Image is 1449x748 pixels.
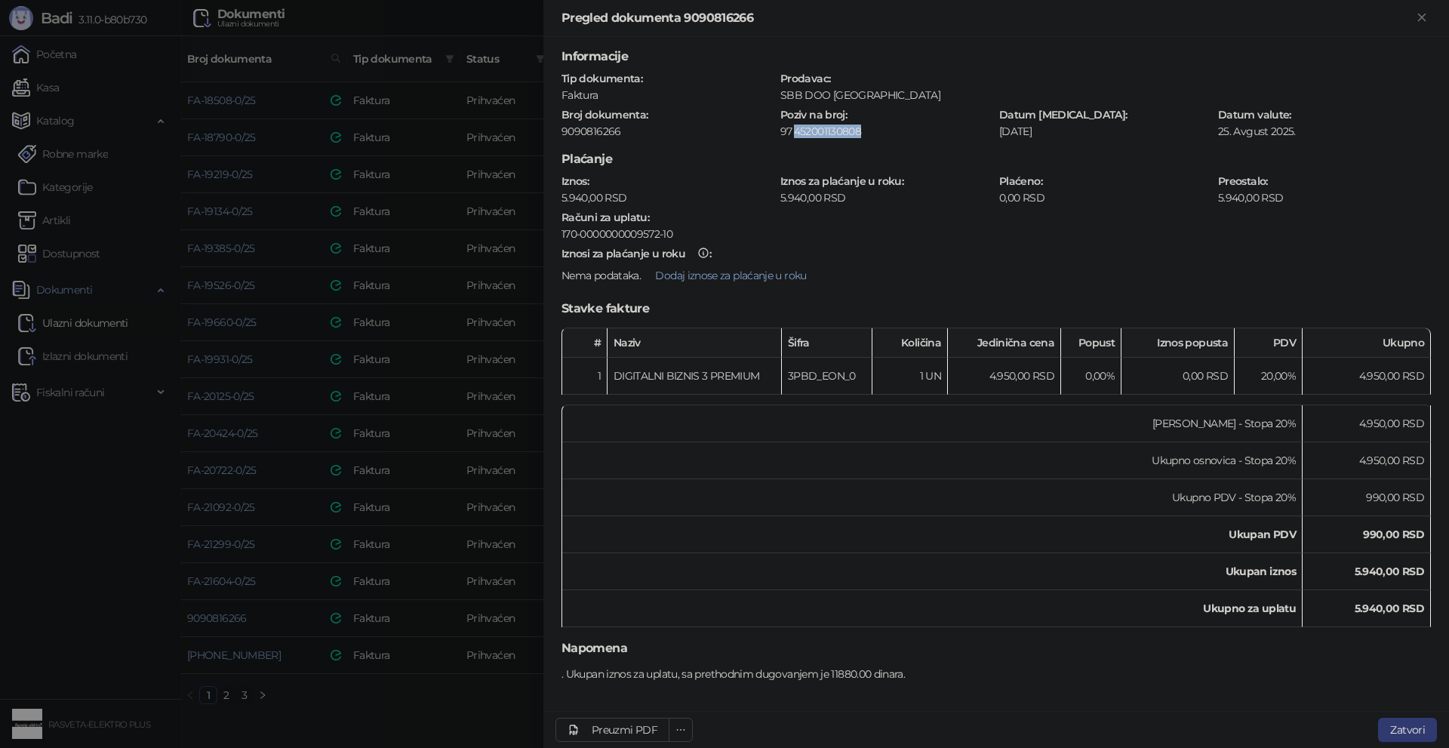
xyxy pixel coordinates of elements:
span: ellipsis [675,725,686,735]
th: Ukupno [1303,328,1431,358]
div: 0,00 RSD [998,191,1214,205]
div: DIGITALNI BIZNIS 3 PREMIUM [614,368,775,384]
td: 4.950,00 RSD [1303,405,1431,442]
span: Nema podataka [561,269,639,282]
div: 5.940,00 RSD [560,191,776,205]
div: Iznosi za plaćanje u roku [561,248,685,259]
div: 25. Avgust 2025. [1217,125,1432,138]
strong: : [561,247,711,260]
td: 0,00 RSD [1121,358,1235,395]
strong: Ukupno za uplatu [1203,602,1296,615]
strong: Iznos za plaćanje u roku : [780,174,903,188]
strong: Ukupan iznos [1226,565,1296,578]
td: Ukupno osnovica - Stopa 20% [562,442,1303,479]
td: 990,00 RSD [1303,479,1431,516]
th: # [562,328,608,358]
div: 5.940,00 RSD [1217,191,1432,205]
h5: Napomena [561,639,1431,657]
th: Količina [872,328,948,358]
strong: Datum valute : [1218,108,1291,122]
button: Zatvori [1413,9,1431,27]
h5: Informacije [561,48,1431,66]
div: 9090816266 [560,125,776,138]
strong: Plaćeno : [999,174,1042,188]
h5: Plaćanje [561,150,1431,168]
span: 20,00 % [1261,369,1296,383]
strong: Prodavac : [780,72,830,85]
td: 1 UN [872,358,948,395]
strong: Broj dokumenta : [561,108,648,122]
td: [PERSON_NAME] - Stopa 20% [562,405,1303,442]
strong: Tip dokumenta : [561,72,642,85]
button: Dodaj iznose za plaćanje u roku [643,263,818,288]
button: Zatvori [1378,718,1437,742]
h5: Stavke fakture [561,300,1431,318]
td: 4.950,00 RSD [1303,358,1431,395]
div: 170-0000000009572-10 [561,227,1431,241]
strong: Datum [MEDICAL_DATA] : [999,108,1128,122]
a: Preuzmi PDF [555,718,669,742]
strong: Iznos : [561,174,589,188]
th: Popust [1061,328,1121,358]
td: 4.950,00 RSD [1303,442,1431,479]
div: Preuzmi PDF [592,723,657,737]
div: . [560,263,1432,288]
div: 5.940,00 RSD [779,191,995,205]
div: 452001130808 [793,125,992,138]
th: Naziv [608,328,782,358]
strong: Ukupan PDV [1229,528,1296,541]
div: [DATE] [998,125,1214,138]
div: 97 [780,125,793,138]
div: Faktura [560,88,776,102]
th: PDV [1235,328,1303,358]
th: Šifra [782,328,872,358]
strong: Računi za uplatu : [561,211,649,224]
strong: 990,00 RSD [1363,528,1424,541]
td: Ukupno PDV - Stopa 20% [562,479,1303,516]
td: 0,00% [1061,358,1121,395]
strong: 5.940,00 RSD [1355,565,1424,578]
strong: Preostalo : [1218,174,1268,188]
th: Iznos popusta [1121,328,1235,358]
div: Pregled dokumenta 9090816266 [561,9,1413,27]
strong: 5.940,00 RSD [1355,602,1424,615]
div: SBB DOO [GEOGRAPHIC_DATA] [780,88,1430,102]
div: . Ukupan iznos za uplatu, sa prethodnim dugovanjem je 11880.00 dinara. [560,667,909,681]
td: 1 [562,358,608,395]
th: Jedinična cena [948,328,1061,358]
strong: Poziv na broj : [780,108,847,122]
td: 3PBD_EON_0 [782,358,872,395]
td: 4.950,00 RSD [948,358,1061,395]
